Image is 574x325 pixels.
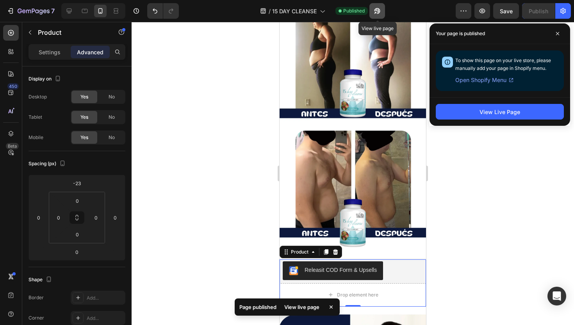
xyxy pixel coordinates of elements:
span: Yes [80,134,88,141]
div: Border [29,294,44,301]
span: Yes [80,114,88,121]
input: 0px [70,229,85,240]
p: Settings [39,48,61,56]
div: Desktop [29,93,47,100]
input: 0 [109,212,121,223]
div: Display on [29,74,62,84]
p: Product [38,28,104,37]
span: Yes [80,93,88,100]
span: 15 DAY CLEANSE [272,7,317,15]
div: Open Intercom Messenger [547,287,566,305]
input: 0px [90,212,102,223]
div: View Live Page [480,108,520,116]
iframe: Design area [280,22,426,325]
div: Spacing (px) [29,159,67,169]
button: Publish [522,3,555,19]
div: Add... [87,315,123,322]
button: 7 [3,3,58,19]
input: -23 [69,177,85,189]
p: Page published [239,303,276,311]
button: Save [493,3,519,19]
div: Undo/Redo [147,3,179,19]
span: No [109,93,115,100]
p: Advanced [77,48,103,56]
p: Your page is published [436,30,485,37]
input: 0 [69,246,85,258]
div: Shape [29,275,53,285]
span: To show this page on your live store, please manually add your page in Shopify menu. [455,57,551,71]
span: No [109,114,115,121]
div: Add... [87,295,123,302]
span: Save [500,8,513,14]
div: 450 [7,83,19,89]
span: Open Shopify Menu [455,75,506,85]
div: View live page [280,302,324,312]
span: No [109,134,115,141]
span: / [269,7,271,15]
div: Beta [6,143,19,149]
span: Published [343,7,365,14]
input: 0px [53,212,64,223]
input: 0 [33,212,45,223]
button: View Live Page [436,104,564,120]
input: 0px [70,195,85,207]
div: Publish [529,7,548,15]
div: Corner [29,314,44,321]
div: Mobile [29,134,43,141]
p: 7 [51,6,55,16]
div: Tablet [29,114,42,121]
